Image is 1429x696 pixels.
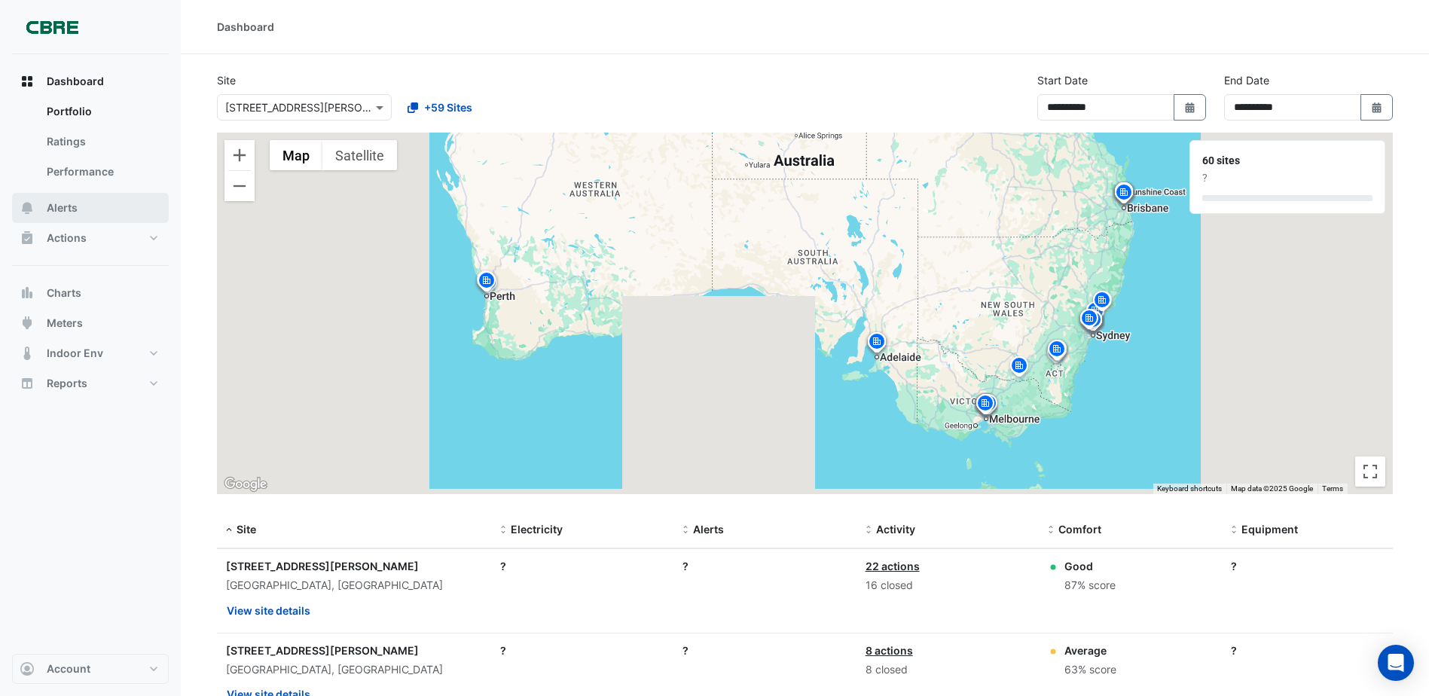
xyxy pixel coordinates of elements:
button: Reports [12,368,169,398]
span: Map data ©2025 Google [1231,484,1313,493]
button: Charts [12,278,169,308]
div: ? [1202,170,1373,186]
a: 8 actions [866,644,913,657]
img: Google [221,475,270,494]
app-icon: Alerts [20,200,35,215]
div: Open Intercom Messenger [1378,645,1414,681]
div: [STREET_ADDRESS][PERSON_NAME] [226,643,482,658]
div: ? [682,558,847,574]
button: Toggle fullscreen view [1355,456,1385,487]
img: site-pin.svg [1046,338,1070,365]
div: 8 closed [866,661,1030,679]
div: 60 sites [1202,153,1373,169]
div: Dashboard [12,96,169,193]
img: site-pin.svg [1079,308,1103,334]
div: [STREET_ADDRESS][PERSON_NAME] [226,558,482,574]
div: ? [500,643,664,658]
img: site-pin.svg [1077,307,1101,334]
fa-icon: Select Date [1183,101,1197,114]
span: Electricity [511,523,563,536]
span: Indoor Env [47,346,103,361]
button: Alerts [12,193,169,223]
a: 22 actions [866,560,920,572]
app-icon: Charts [20,285,35,301]
a: Portfolio [35,96,169,127]
button: Actions [12,223,169,253]
span: Comfort [1058,523,1101,536]
span: +59 Sites [424,99,472,115]
img: site-pin.svg [1113,181,1137,207]
app-icon: Reports [20,376,35,391]
div: 87% score [1064,577,1116,594]
img: site-pin.svg [1090,289,1114,316]
span: Alerts [693,523,724,536]
img: site-pin.svg [1044,341,1068,368]
a: Performance [35,157,169,187]
span: Account [47,661,90,676]
label: Start Date [1037,72,1088,88]
img: site-pin.svg [1045,338,1069,365]
a: Terms [1322,484,1343,493]
span: Reports [47,376,87,391]
span: Equipment [1241,523,1298,536]
fa-icon: Select Date [1370,101,1384,114]
button: Show street map [270,140,322,170]
a: Open this area in Google Maps (opens a new window) [221,475,270,494]
div: 63% score [1064,661,1116,679]
app-icon: Dashboard [20,74,35,89]
div: ? [1231,558,1395,574]
button: Meters [12,308,169,338]
img: site-pin.svg [1112,181,1136,207]
app-icon: Actions [20,230,35,246]
button: Account [12,654,169,684]
span: Site [237,523,256,536]
app-icon: Meters [20,316,35,331]
img: site-pin.svg [973,392,997,419]
img: site-pin.svg [865,331,889,357]
img: Company Logo [18,12,86,42]
button: Keyboard shortcuts [1157,484,1222,494]
div: ? [1231,643,1395,658]
div: Good [1064,558,1116,574]
label: End Date [1224,72,1269,88]
img: site-pin.svg [475,270,499,296]
button: +59 Sites [398,94,482,121]
div: [GEOGRAPHIC_DATA], [GEOGRAPHIC_DATA] [226,577,482,594]
div: Average [1064,643,1116,658]
label: Site [217,72,236,88]
button: Show satellite imagery [322,140,397,170]
span: Alerts [47,200,78,215]
img: site-pin.svg [474,269,498,295]
img: site-pin.svg [976,392,1000,419]
app-icon: Indoor Env [20,346,35,361]
div: [GEOGRAPHIC_DATA], [GEOGRAPHIC_DATA] [226,661,482,679]
img: site-pin.svg [1046,339,1070,365]
div: Dashboard [217,19,274,35]
a: Ratings [35,127,169,157]
span: Dashboard [47,74,104,89]
img: site-pin.svg [1091,289,1115,316]
button: View site details [226,597,311,624]
img: site-pin.svg [476,271,500,298]
img: site-pin.svg [1081,309,1105,335]
span: Meters [47,316,83,331]
button: Zoom out [224,171,255,201]
span: Actions [47,230,87,246]
button: Zoom in [224,140,255,170]
div: ? [500,558,664,574]
span: Charts [47,285,81,301]
img: site-pin.svg [1007,355,1031,381]
button: Dashboard [12,66,169,96]
img: site-pin.svg [1083,300,1107,326]
img: site-pin.svg [1112,182,1136,208]
button: Indoor Env [12,338,169,368]
span: Activity [876,523,915,536]
div: ? [682,643,847,658]
div: 16 closed [866,577,1030,594]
